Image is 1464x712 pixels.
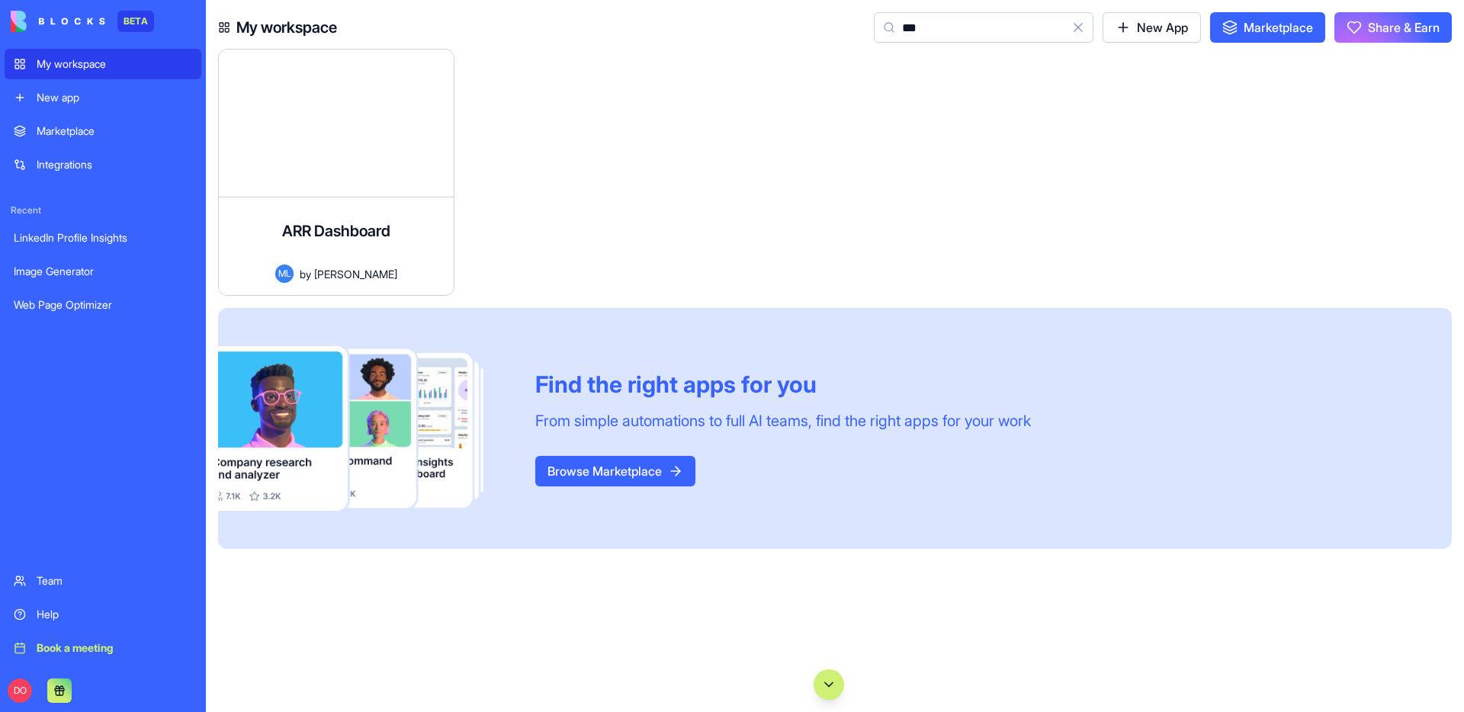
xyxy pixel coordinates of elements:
button: Scroll to bottom [814,669,844,700]
button: Browse Marketplace [535,456,695,486]
a: LinkedIn Profile Insights [5,223,201,253]
span: DO [8,678,32,703]
div: Web Page Optimizer [14,297,192,313]
div: New app [37,90,192,105]
span: Share & Earn [1368,18,1440,37]
div: From simple automations to full AI teams, find the right apps for your work [535,410,1031,431]
div: Team [37,573,192,589]
a: New app [5,82,201,113]
div: Image Generator [14,264,192,279]
a: My workspace [5,49,201,79]
div: My workspace [37,56,192,72]
a: Browse Marketplace [535,463,695,479]
span: [PERSON_NAME] [314,266,397,282]
div: Book a meeting [37,640,192,656]
div: BETA [117,11,154,32]
span: by [300,266,311,282]
h4: ARR Dashboard [282,220,390,242]
div: Integrations [37,157,192,172]
a: Team [5,566,201,596]
a: BETA [11,11,154,32]
h4: My workspace [236,17,337,38]
a: Marketplace [1210,12,1325,43]
button: Share & Earn [1334,12,1452,43]
a: Image Generator [5,256,201,287]
a: Integrations [5,149,201,180]
div: Marketplace [37,123,192,139]
a: ARR DashboardA comprehensive dashboard displaying key business metrics including Annual Recurring... [218,49,454,296]
div: Find the right apps for you [535,370,1031,398]
a: Web Page Optimizer [5,290,201,320]
span: ML [275,265,294,283]
a: New App [1103,12,1201,43]
a: Book a meeting [5,633,201,663]
div: LinkedIn Profile Insights [14,230,192,245]
img: logo [11,11,105,32]
div: Help [37,607,192,622]
a: Help [5,599,201,630]
span: Recent [5,204,201,216]
a: Marketplace [5,116,201,146]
